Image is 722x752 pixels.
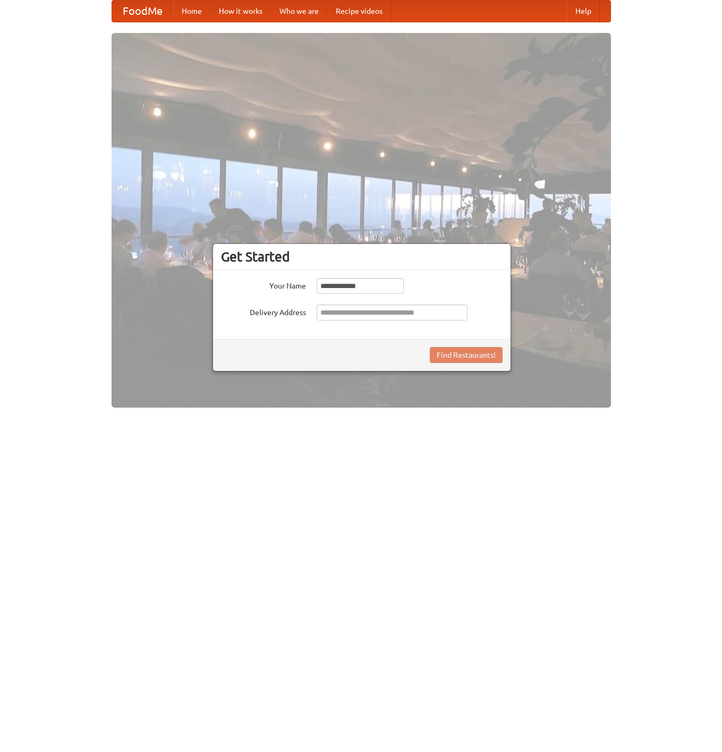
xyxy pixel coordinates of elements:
[221,278,306,291] label: Your Name
[271,1,327,22] a: Who we are
[210,1,271,22] a: How it works
[221,249,503,265] h3: Get Started
[112,1,173,22] a: FoodMe
[430,347,503,363] button: Find Restaurants!
[327,1,391,22] a: Recipe videos
[173,1,210,22] a: Home
[567,1,600,22] a: Help
[221,305,306,318] label: Delivery Address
